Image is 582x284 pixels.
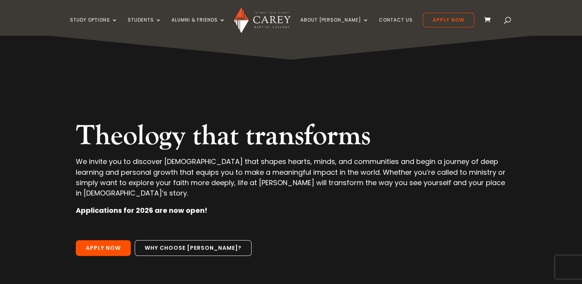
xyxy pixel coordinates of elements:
img: Carey Baptist College [234,7,290,33]
a: Contact Us [379,17,413,35]
p: We invite you to discover [DEMOGRAPHIC_DATA] that shapes hearts, minds, and communities and begin... [76,156,506,205]
h2: Theology that transforms [76,119,506,156]
a: Study Options [70,17,118,35]
a: Students [128,17,162,35]
a: Apply Now [423,13,474,27]
a: About [PERSON_NAME] [300,17,369,35]
a: Alumni & Friends [172,17,225,35]
a: Apply Now [76,240,131,256]
strong: Applications for 2026 are now open! [76,205,207,215]
a: Why choose [PERSON_NAME]? [135,240,252,256]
